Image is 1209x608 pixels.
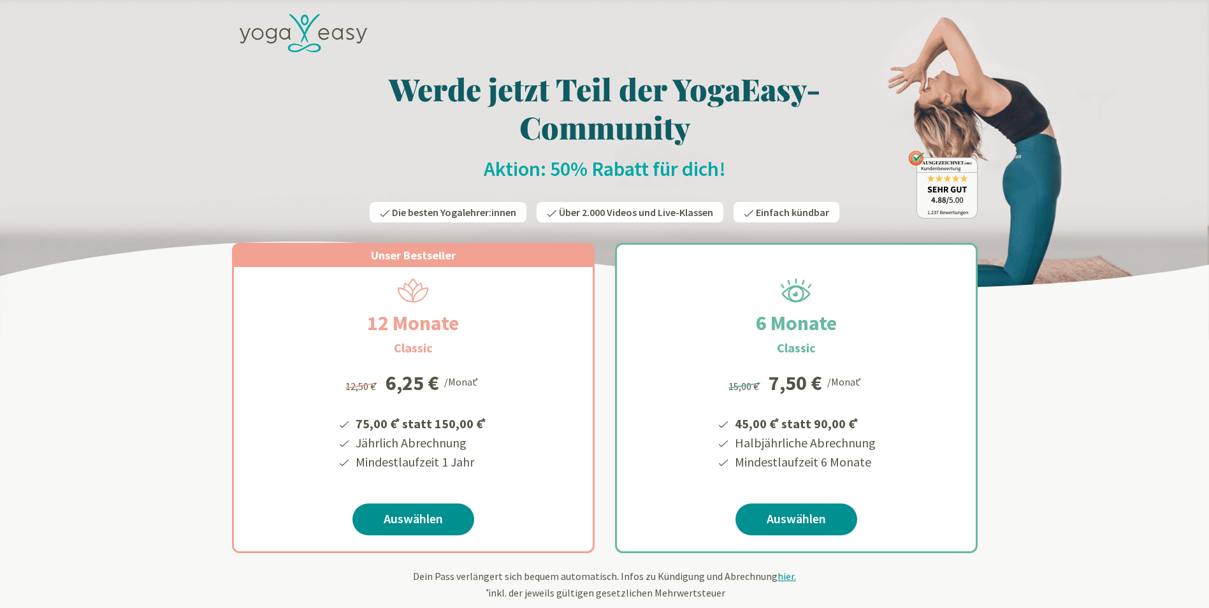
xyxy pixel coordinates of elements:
li: 75,00 € statt 150,00 € [354,412,488,433]
h3: Classic [777,338,816,358]
li: Mindestlaufzeit 1 Jahr [354,452,488,472]
h1: Werde jetzt Teil der YogaEasy-Community [232,69,978,146]
h3: Classic [394,338,433,358]
a: Auswählen [735,503,857,535]
li: Jährlich Abrechnung [354,433,488,452]
div: 7,50 € [769,373,822,393]
li: Halbjährliche Abrechnung [733,433,876,452]
div: 6,25 € [386,373,439,393]
div: /Monat [827,373,864,389]
img: ausgezeichnet_badge.png [908,150,978,219]
span: hier. [778,570,796,583]
a: Auswählen [352,503,474,535]
div: /Monat [444,373,481,389]
div: Dein Pass verlängert sich bequem automatisch. Infos zu Kündigung und Abrechnung [232,568,978,600]
li: Mindestlaufzeit 6 Monate [733,452,876,472]
li: 45,00 € statt 90,00 € [733,412,876,433]
span: 15,00 € [728,380,762,393]
span: Einfach kündbar [756,206,829,219]
span: Über 2.000 Videos und Live-Klassen [559,206,713,219]
span: Die besten Yogalehrer:innen [392,206,516,219]
span: Unser Bestseller [371,248,456,263]
h2: 12 Monate [337,308,489,338]
span: inkl. der jeweils gültigen gesetzlichen Mehrwertsteuer [484,586,725,599]
h2: Aktion: 50% Rabatt für dich! [232,156,978,182]
span: 12,50 € [345,380,379,393]
h2: 6 Monate [725,308,867,338]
